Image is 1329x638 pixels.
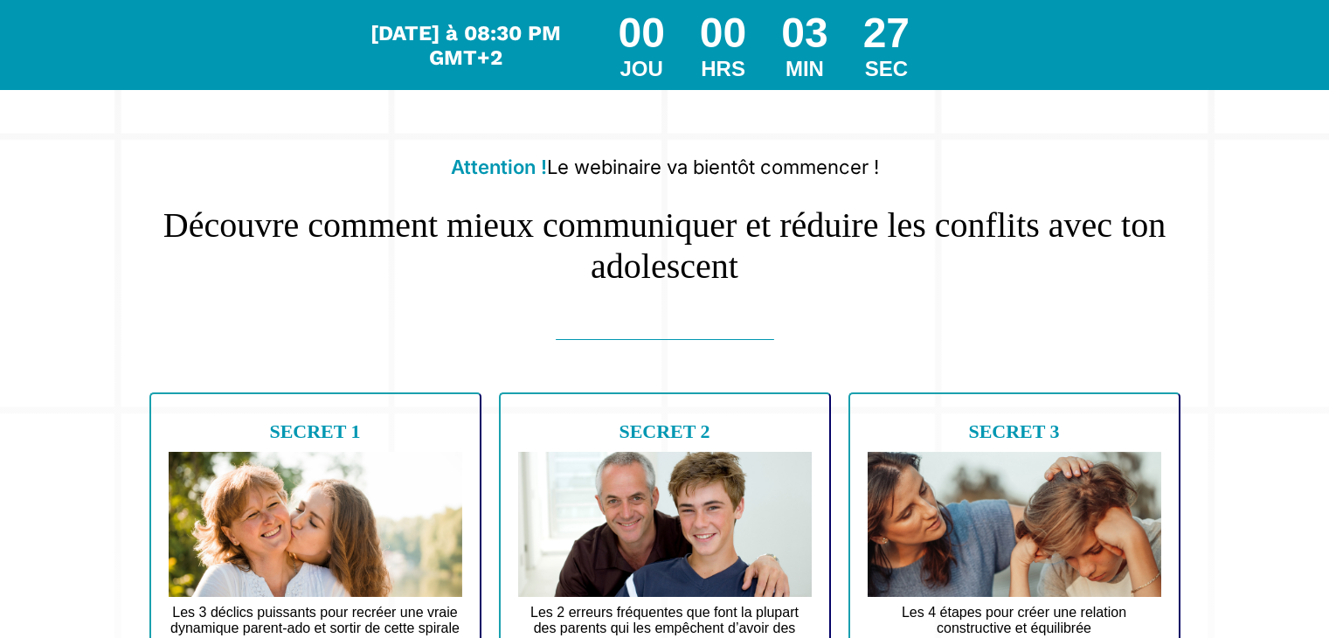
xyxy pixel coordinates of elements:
[141,187,1189,287] h1: Découvre comment mieux communiquer et réduire les conflits avec ton adolescent
[518,452,812,597] img: 774e71fe38cd43451293438b60a23fce_Design_sans_titre_1.jpg
[619,420,709,442] b: SECRET 2
[366,21,565,70] div: Le webinar commence dans...
[370,21,561,70] span: [DATE] à 08:30 PM GMT+2
[700,9,746,57] div: 00
[618,57,664,81] div: JOU
[269,420,360,442] b: SECRET 1
[781,57,827,81] div: MIN
[863,57,910,81] div: SEC
[863,9,910,57] div: 27
[451,156,547,178] b: Attention !
[141,147,1189,187] h2: Le webinaire va bientôt commencer !
[169,452,462,597] img: d70f9ede54261afe2763371d391305a3_Design_sans_titre_4.jpg
[700,57,746,81] div: HRS
[618,9,664,57] div: 00
[868,452,1161,597] img: 6e5ea48f4dd0521e46c6277ff4d310bb_Design_sans_titre_5.jpg
[968,420,1059,442] b: SECRET 3
[781,9,827,57] div: 03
